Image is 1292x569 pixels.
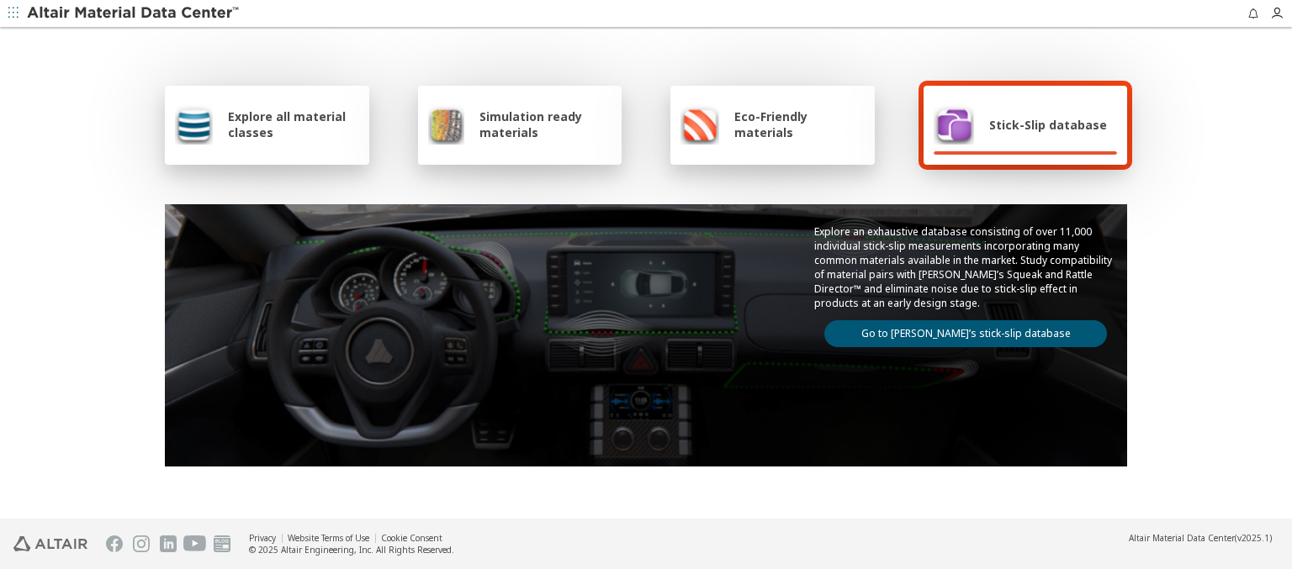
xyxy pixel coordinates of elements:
[288,532,369,544] a: Website Terms of Use
[249,544,454,556] div: © 2025 Altair Engineering, Inc. All Rights Reserved.
[814,224,1117,310] p: Explore an exhaustive database consisting of over 11,000 individual stick-slip measurements incor...
[934,104,974,145] img: Stick-Slip database
[734,108,864,140] span: Eco-Friendly materials
[13,536,87,551] img: Altair Engineering
[824,320,1107,347] a: Go to [PERSON_NAME]’s stick-slip database
[228,108,359,140] span: Explore all material classes
[1129,532,1235,544] span: Altair Material Data Center
[428,104,464,145] img: Simulation ready materials
[381,532,442,544] a: Cookie Consent
[1129,532,1272,544] div: (v2025.1)
[680,104,719,145] img: Eco-Friendly materials
[249,532,276,544] a: Privacy
[989,117,1107,133] span: Stick-Slip database
[175,104,213,145] img: Explore all material classes
[27,5,241,22] img: Altair Material Data Center
[479,108,612,140] span: Simulation ready materials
